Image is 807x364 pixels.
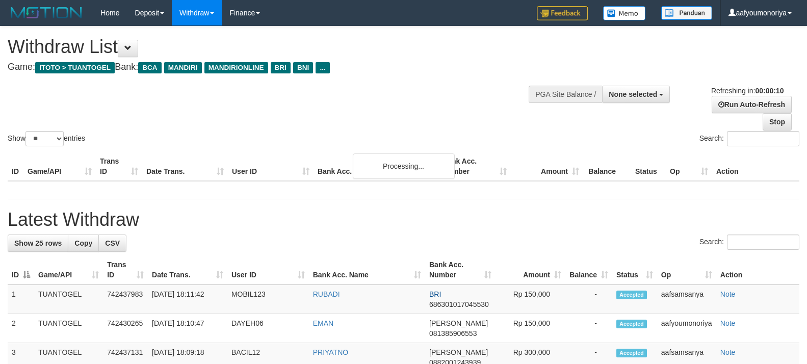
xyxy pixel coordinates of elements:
th: Bank Acc. Name: activate to sort column ascending [309,255,425,284]
div: Processing... [353,153,455,179]
span: Show 25 rows [14,239,62,247]
a: CSV [98,235,126,252]
td: DAYEH06 [227,314,309,343]
td: TUANTOGEL [34,284,103,314]
h1: Withdraw List [8,37,528,57]
td: - [565,314,612,343]
th: Balance [583,152,631,181]
span: [PERSON_NAME] [429,319,488,327]
th: Bank Acc. Number: activate to sort column ascending [425,255,496,284]
th: User ID [228,152,314,181]
select: Showentries [25,131,64,146]
span: Accepted [616,349,647,357]
a: PRIYATNO [313,348,349,356]
span: Refreshing in: [711,87,784,95]
td: 1 [8,284,34,314]
th: Action [712,152,799,181]
span: Copy [74,239,92,247]
span: BRI [271,62,291,73]
span: CSV [105,239,120,247]
th: Amount [511,152,583,181]
th: Game/API: activate to sort column ascending [34,255,103,284]
span: Accepted [616,291,647,299]
td: [DATE] 18:11:42 [148,284,227,314]
td: Rp 150,000 [496,314,565,343]
th: Action [716,255,799,284]
a: Show 25 rows [8,235,68,252]
th: Balance: activate to sort column ascending [565,255,612,284]
th: Amount: activate to sort column ascending [496,255,565,284]
th: Bank Acc. Name [314,152,438,181]
a: Stop [763,113,792,131]
span: [PERSON_NAME] [429,348,488,356]
div: PGA Site Balance / [529,86,602,103]
th: Trans ID: activate to sort column ascending [103,255,148,284]
span: ... [316,62,329,73]
th: Game/API [23,152,96,181]
span: BRI [429,290,441,298]
span: Copy 686301017045530 to clipboard [429,300,489,308]
label: Search: [699,131,799,146]
span: Copy 081385906553 to clipboard [429,329,477,337]
td: Rp 150,000 [496,284,565,314]
th: User ID: activate to sort column ascending [227,255,309,284]
a: RUBADI [313,290,340,298]
th: Trans ID [96,152,142,181]
span: BNI [293,62,313,73]
strong: 00:00:10 [755,87,784,95]
a: Note [720,348,736,356]
th: Op: activate to sort column ascending [657,255,716,284]
span: BCA [138,62,161,73]
td: 742437983 [103,284,148,314]
td: 742430265 [103,314,148,343]
span: Accepted [616,320,647,328]
th: Status: activate to sort column ascending [612,255,657,284]
label: Show entries [8,131,85,146]
th: Status [631,152,666,181]
span: ITOTO > TUANTOGEL [35,62,115,73]
img: panduan.png [661,6,712,20]
th: Bank Acc. Number [438,152,511,181]
button: None selected [602,86,670,103]
a: Run Auto-Refresh [712,96,792,113]
td: aafyoumonoriya [657,314,716,343]
h4: Game: Bank: [8,62,528,72]
span: None selected [609,90,657,98]
img: MOTION_logo.png [8,5,85,20]
td: TUANTOGEL [34,314,103,343]
input: Search: [727,131,799,146]
th: Date Trans.: activate to sort column ascending [148,255,227,284]
td: aafsamsanya [657,284,716,314]
img: Feedback.jpg [537,6,588,20]
a: Note [720,319,736,327]
a: Copy [68,235,99,252]
label: Search: [699,235,799,250]
span: MANDIRI [164,62,202,73]
th: Date Trans. [142,152,228,181]
a: Note [720,290,736,298]
th: Op [666,152,712,181]
th: ID: activate to sort column descending [8,255,34,284]
img: Button%20Memo.svg [603,6,646,20]
input: Search: [727,235,799,250]
td: MOBIL123 [227,284,309,314]
th: ID [8,152,23,181]
h1: Latest Withdraw [8,210,799,230]
td: - [565,284,612,314]
td: 2 [8,314,34,343]
a: EMAN [313,319,333,327]
span: MANDIRIONLINE [204,62,268,73]
td: [DATE] 18:10:47 [148,314,227,343]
